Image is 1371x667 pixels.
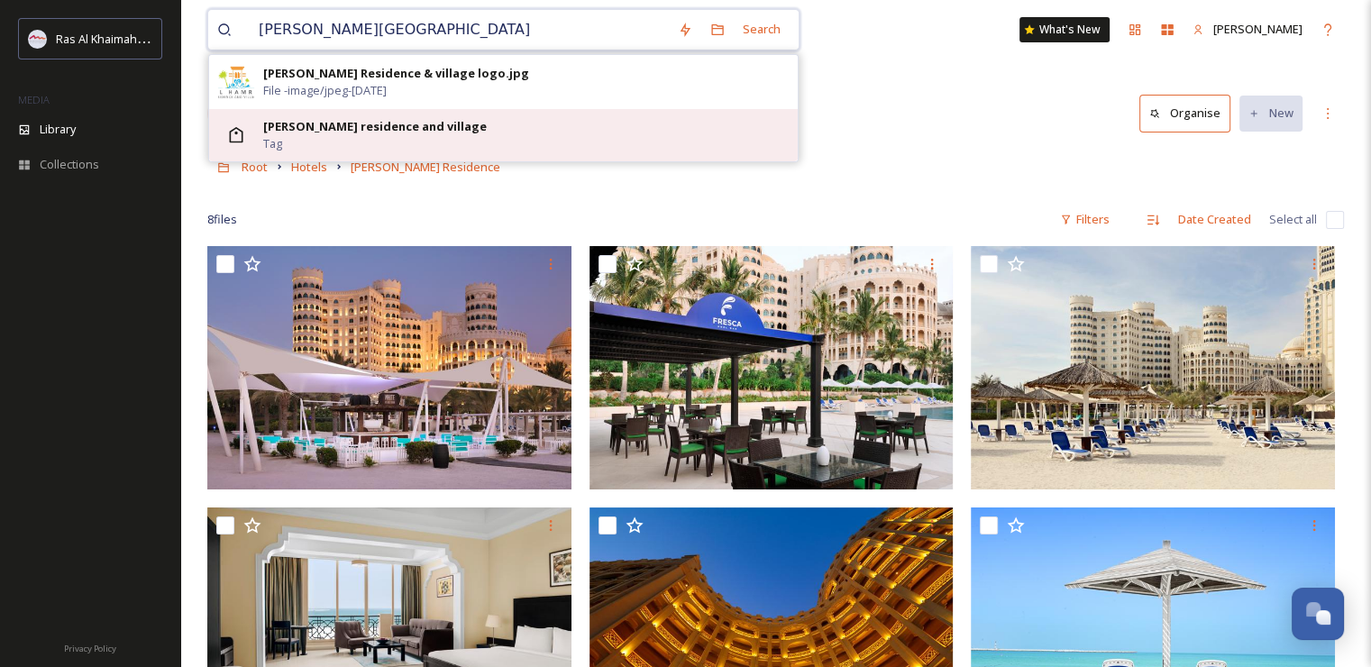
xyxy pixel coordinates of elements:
a: Organise [1139,95,1239,132]
a: Root [242,156,268,178]
span: [PERSON_NAME] Residence [351,159,500,175]
span: Tag [263,135,282,152]
span: Hotels [291,159,327,175]
span: File - image/jpeg - [DATE] [263,82,387,99]
div: Filters [1051,202,1119,237]
div: Date Created [1169,202,1260,237]
span: Root [242,159,268,175]
span: Collections [40,156,99,173]
a: [PERSON_NAME] [1184,12,1312,47]
span: Library [40,121,76,138]
span: Select all [1269,211,1317,228]
img: d3805fd4-9272-41eb-b645-60cc499ba5d4.jpg [218,64,254,100]
img: Al Hamra Residence (4).JPG [971,246,1335,489]
span: MEDIA [18,93,50,106]
button: Open Chat [1292,588,1344,640]
img: Al Hamra Residence (5).JPG [590,246,954,489]
span: 8 file s [207,211,237,228]
span: Ras Al Khaimah Tourism Development Authority [56,30,311,47]
button: Organise [1139,95,1230,132]
a: [PERSON_NAME] Residence [351,156,500,178]
button: New [1239,96,1302,131]
input: Search your library [250,10,669,50]
img: Al Hamra Residence (6).JPG [207,246,571,489]
a: What's New [1019,17,1110,42]
img: Logo_RAKTDA_RGB-01.png [29,30,47,48]
a: Privacy Policy [64,636,116,658]
span: Privacy Policy [64,643,116,654]
span: [PERSON_NAME] [1213,21,1302,37]
strong: [PERSON_NAME] residence and village [263,118,487,134]
div: [PERSON_NAME] Residence & village logo.jpg [263,65,529,82]
a: Hotels [291,156,327,178]
div: Search [734,12,790,47]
